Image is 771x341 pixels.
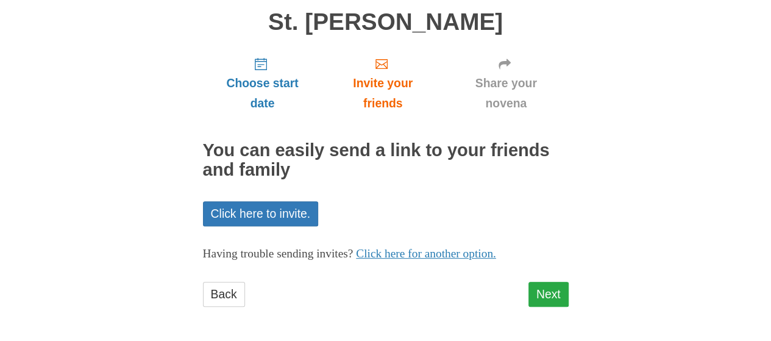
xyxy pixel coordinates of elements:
a: Click here for another option. [356,247,496,260]
h2: You can easily send a link to your friends and family [203,141,569,180]
a: Invite your friends [322,47,443,120]
a: Back [203,282,245,307]
span: Having trouble sending invites? [203,247,354,260]
a: Next [528,282,569,307]
a: Share your novena [444,47,569,120]
a: Click here to invite. [203,201,319,226]
a: Choose start date [203,47,322,120]
span: Choose start date [215,73,310,113]
span: Invite your friends [334,73,431,113]
span: Share your novena [456,73,556,113]
h1: St. [PERSON_NAME] [203,9,569,35]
